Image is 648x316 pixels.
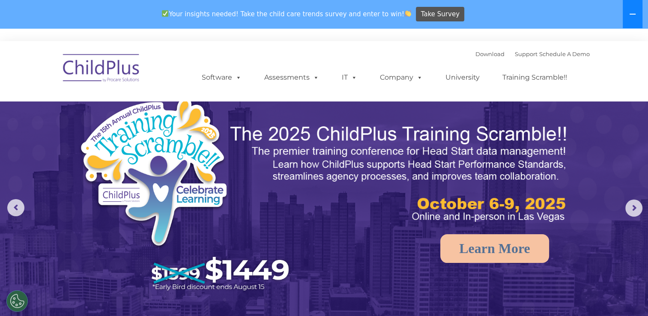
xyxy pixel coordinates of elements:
[162,10,168,17] img: ✅
[437,69,488,86] a: University
[256,69,328,86] a: Assessments
[515,51,538,57] a: Support
[494,69,576,86] a: Training Scramble!!
[59,48,144,91] img: ChildPlus by Procare Solutions
[371,69,431,86] a: Company
[158,6,415,22] span: Your insights needed! Take the child care trends survey and enter to win!
[475,51,590,57] font: |
[539,51,590,57] a: Schedule A Demo
[405,10,411,17] img: 👏
[475,51,505,57] a: Download
[440,234,549,263] a: Learn More
[193,69,250,86] a: Software
[508,224,648,316] iframe: Chat Widget
[333,69,366,86] a: IT
[421,7,460,22] span: Take Survey
[119,57,145,63] span: Last name
[6,290,28,312] button: Cookies Settings
[119,92,155,98] span: Phone number
[416,7,464,22] a: Take Survey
